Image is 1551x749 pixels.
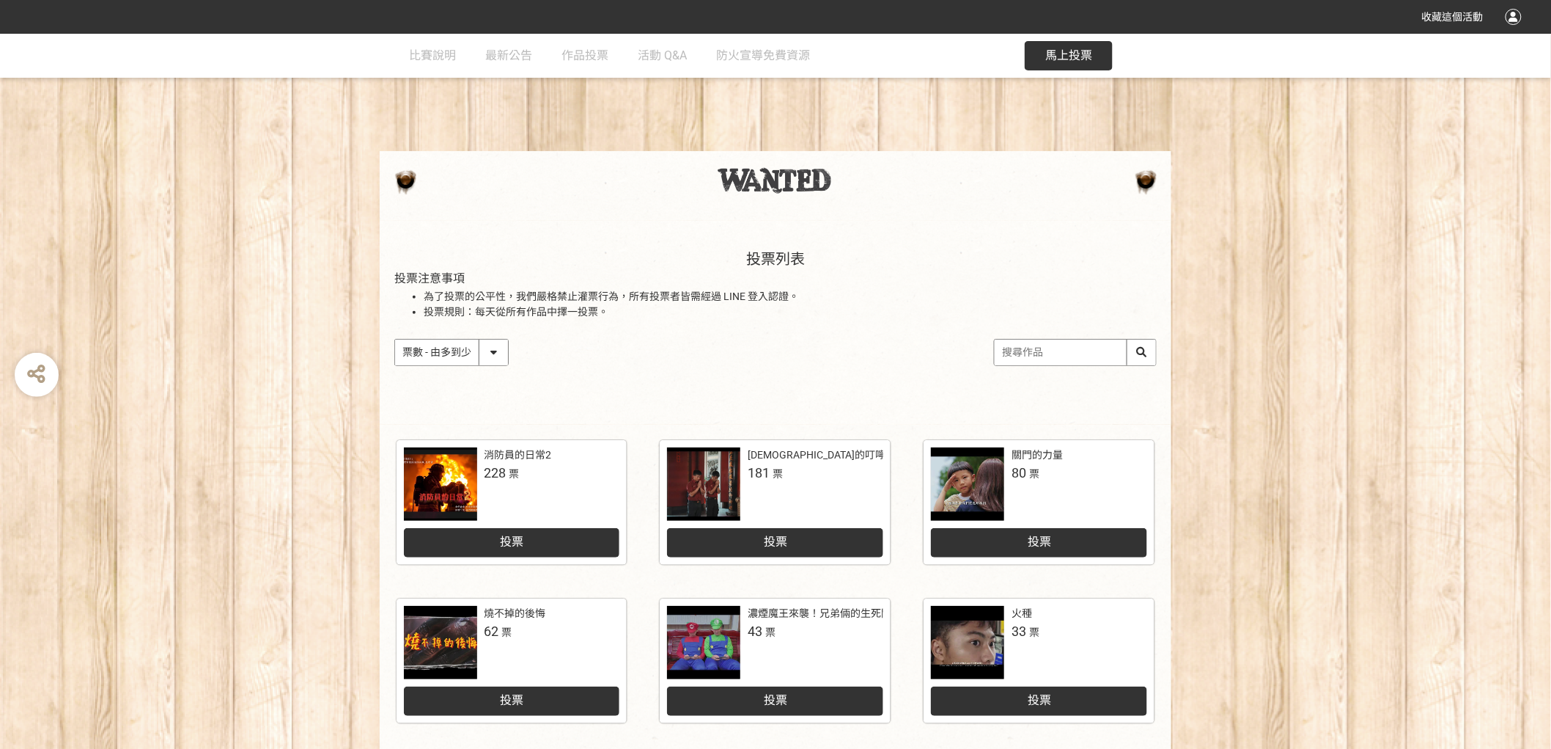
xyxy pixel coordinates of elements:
span: 票 [765,626,775,638]
input: 搜尋作品 [995,340,1156,365]
div: [DEMOGRAPHIC_DATA]的叮嚀：人離火要熄，住警器不離 [748,447,1009,463]
a: 消防員的日常2228票投票 [397,440,627,565]
span: 收藏這個活動 [1422,11,1484,23]
h1: 投票列表 [394,250,1157,268]
a: 濃煙魔王來襲！兄弟倆的生死關門43票投票 [660,599,891,723]
div: 濃煙魔王來襲！兄弟倆的生死關門 [748,606,902,621]
span: 票 [773,468,783,480]
span: 投票 [500,693,523,707]
span: 投票 [500,535,523,549]
span: 票 [1029,626,1039,638]
a: 比賽說明 [409,34,456,78]
li: 為了投票的公平性，我們嚴格禁止灌票行為，所有投票者皆需經過 LINE 登入認證。 [424,289,1157,304]
span: 馬上投票 [1045,48,1092,62]
a: 最新公告 [485,34,532,78]
div: 燒不掉的後悔 [485,606,546,621]
span: 33 [1012,624,1026,639]
a: 火種33票投票 [924,599,1154,723]
span: 投票注意事項 [394,271,465,285]
span: 228 [485,465,506,481]
span: 比賽說明 [409,48,456,62]
div: 消防員的日常2 [485,447,552,463]
a: 防火宣導免費資源 [716,34,810,78]
span: 62 [485,624,499,639]
span: 票 [1029,468,1039,480]
span: 80 [1012,465,1026,481]
span: 投票 [764,535,787,549]
span: 作品投票 [561,48,608,62]
span: 投票 [1028,535,1051,549]
span: 投票 [1028,693,1051,707]
li: 投票規則：每天從所有作品中擇一投票。 [424,304,1157,320]
button: 馬上投票 [1025,41,1113,70]
span: 43 [748,624,762,639]
a: 燒不掉的後悔62票投票 [397,599,627,723]
div: 關門的力量 [1012,447,1063,463]
a: 活動 Q&A [638,34,687,78]
div: 火種 [1012,606,1032,621]
span: 投票 [764,693,787,707]
span: 票 [502,626,512,638]
span: 票 [509,468,520,480]
span: 181 [748,465,770,481]
span: 防火宣導免費資源 [716,48,810,62]
a: 作品投票 [561,34,608,78]
span: 活動 Q&A [638,48,687,62]
span: 最新公告 [485,48,532,62]
a: [DEMOGRAPHIC_DATA]的叮嚀：人離火要熄，住警器不離181票投票 [660,440,891,565]
a: 關門的力量80票投票 [924,440,1154,565]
